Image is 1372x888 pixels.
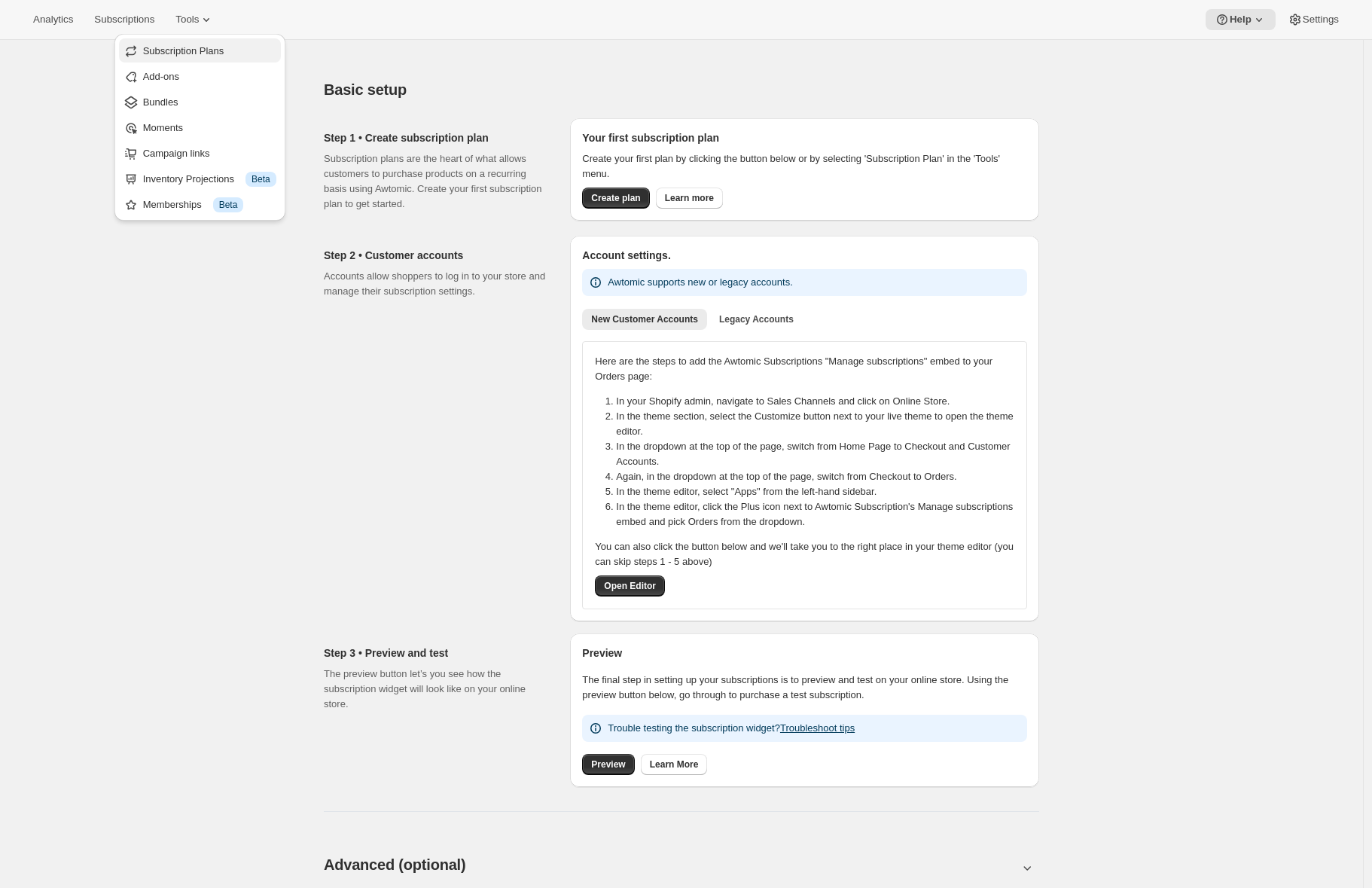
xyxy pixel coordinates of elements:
[219,199,238,211] span: Beta
[324,130,546,145] h2: Step 1 • Create subscription plan
[1279,9,1348,30] button: Settings
[608,721,855,736] p: Trouble testing the subscription widget?
[1230,14,1252,26] span: Help
[324,151,546,212] p: Subscription plans are the heart of what allows customers to purchase products on a recurring bas...
[582,130,1027,145] h2: Your first subscription plan
[24,9,82,30] button: Analytics
[582,309,707,330] button: New Customer Accounts
[1303,14,1339,26] span: Settings
[710,309,803,330] button: Legacy Accounts
[595,354,1014,384] p: Here are the steps to add the Awtomic Subscriptions "Manage subscriptions" embed to your Orders p...
[143,148,210,159] span: Campaign links
[616,484,1023,499] li: In the theme editor, select "Apps" from the left-hand sidebar.
[616,469,1023,484] li: Again, in the dropdown at the top of the page, switch from Checkout to Orders.
[780,722,855,734] a: Troubleshoot tips
[591,192,640,204] span: Create plan
[656,188,723,209] a: Learn more
[119,64,281,88] button: Add-ons
[324,248,546,263] h2: Step 2 • Customer accounts
[604,580,656,592] span: Open Editor
[650,758,699,771] span: Learn More
[119,141,281,165] button: Campaign links
[665,192,714,204] span: Learn more
[616,439,1023,469] li: In the dropdown at the top of the page, switch from Home Page to Checkout and Customer Accounts.
[595,539,1014,569] p: You can also click the button below and we'll take you to the right place in your theme editor (y...
[119,90,281,114] button: Bundles
[591,313,698,325] span: New Customer Accounts
[94,14,154,26] span: Subscriptions
[119,38,281,63] button: Subscription Plans
[1206,9,1276,30] button: Help
[616,409,1023,439] li: In the theme section, select the Customize button next to your live theme to open the theme editor.
[719,313,794,325] span: Legacy Accounts
[324,667,546,712] p: The preview button let’s you see how the subscription widget will look like on your online store.
[582,188,649,209] button: Create plan
[143,71,179,82] span: Add-ons
[166,9,223,30] button: Tools
[324,269,546,299] p: Accounts allow shoppers to log in to your store and manage their subscription settings.
[33,14,73,26] span: Analytics
[582,151,1027,182] p: Create your first plan by clicking the button below or by selecting 'Subscription Plan' in the 'T...
[143,172,276,187] div: Inventory Projections
[119,192,281,216] button: Memberships
[324,81,407,98] span: Basic setup
[616,499,1023,529] li: In the theme editor, click the Plus icon next to Awtomic Subscription's Manage subscriptions embe...
[595,575,665,597] button: Open Editor
[85,9,163,30] button: Subscriptions
[608,275,792,290] p: Awtomic supports new or legacy accounts.
[324,645,546,661] h2: Step 3 • Preview and test
[175,14,199,26] span: Tools
[582,754,634,775] a: Preview
[143,45,224,56] span: Subscription Plans
[591,758,625,771] span: Preview
[119,115,281,139] button: Moments
[582,673,1027,703] p: The final step in setting up your subscriptions is to preview and test on your online store. Usin...
[582,645,1027,661] h2: Preview
[582,248,1027,263] h2: Account settings.
[119,166,281,191] button: Inventory Projections
[143,197,276,212] div: Memberships
[641,754,708,775] a: Learn More
[616,394,1023,409] li: In your Shopify admin, navigate to Sales Channels and click on Online Store.
[143,96,178,108] span: Bundles
[143,122,183,133] span: Moments
[324,856,465,873] span: Advanced (optional)
[252,173,270,185] span: Beta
